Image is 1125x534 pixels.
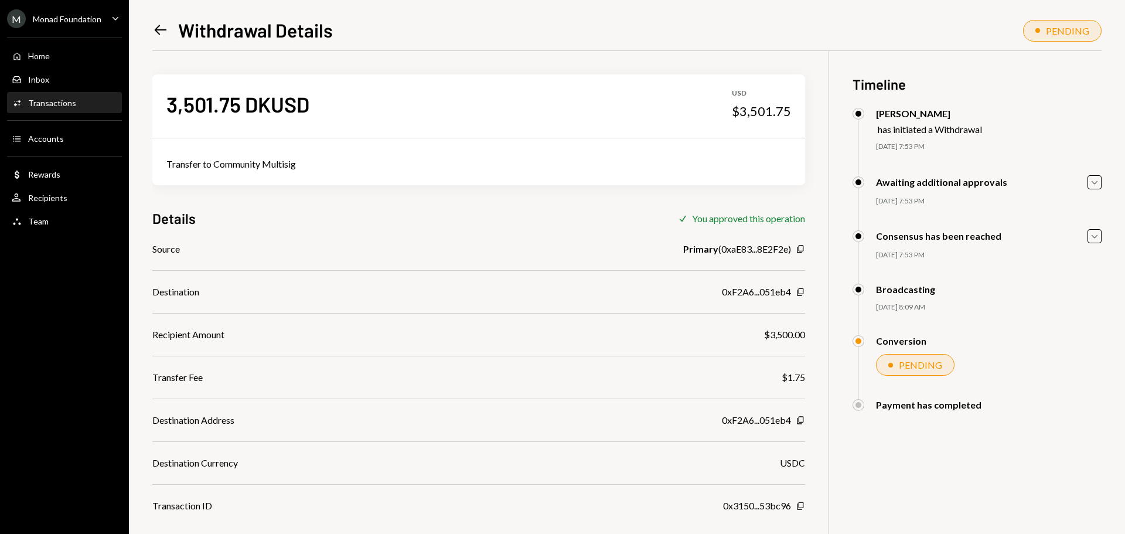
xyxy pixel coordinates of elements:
div: 0x3150...53bc96 [723,499,791,513]
div: Transactions [28,98,76,108]
h3: Timeline [853,74,1102,94]
div: Payment has completed [876,399,981,410]
div: 0xF2A6...051eb4 [722,413,791,427]
div: M [7,9,26,28]
a: Inbox [7,69,122,90]
div: Source [152,242,180,256]
a: Accounts [7,128,122,149]
div: Accounts [28,134,64,144]
div: has initiated a Withdrawal [878,124,982,135]
div: Monad Foundation [33,14,101,24]
div: Destination [152,285,199,299]
div: Transfer Fee [152,370,203,385]
div: Transfer to Community Multisig [166,157,791,171]
div: Inbox [28,74,49,84]
div: Destination Address [152,413,234,427]
div: Transaction ID [152,499,212,513]
div: Conversion [876,335,926,346]
div: USDC [780,456,805,470]
a: Rewards [7,164,122,185]
a: Home [7,45,122,66]
div: [PERSON_NAME] [876,108,982,119]
div: $3,501.75 [732,103,791,120]
div: Rewards [28,169,60,179]
div: $3,500.00 [764,328,805,342]
div: You approved this operation [692,213,805,224]
div: [DATE] 8:09 AM [876,302,1102,312]
div: [DATE] 7:53 PM [876,142,1102,152]
div: Recipient Amount [152,328,224,342]
div: $1.75 [782,370,805,385]
b: Primary [683,242,718,256]
div: ( 0xaE83...8E2F2e ) [683,242,791,256]
div: Home [28,51,50,61]
a: Recipients [7,187,122,208]
h3: Details [152,209,196,228]
div: 3,501.75 DKUSD [166,91,309,117]
div: Broadcasting [876,284,935,295]
div: [DATE] 7:53 PM [876,250,1102,260]
a: Team [7,210,122,232]
a: Transactions [7,92,122,113]
div: Recipients [28,193,67,203]
div: PENDING [1046,25,1089,36]
div: Team [28,216,49,226]
div: PENDING [899,359,942,370]
div: Destination Currency [152,456,238,470]
div: Consensus has been reached [876,230,1001,242]
div: [DATE] 7:53 PM [876,196,1102,206]
div: USD [732,89,791,98]
h1: Withdrawal Details [178,18,333,42]
div: 0xF2A6...051eb4 [722,285,791,299]
div: Awaiting additional approvals [876,176,1007,188]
